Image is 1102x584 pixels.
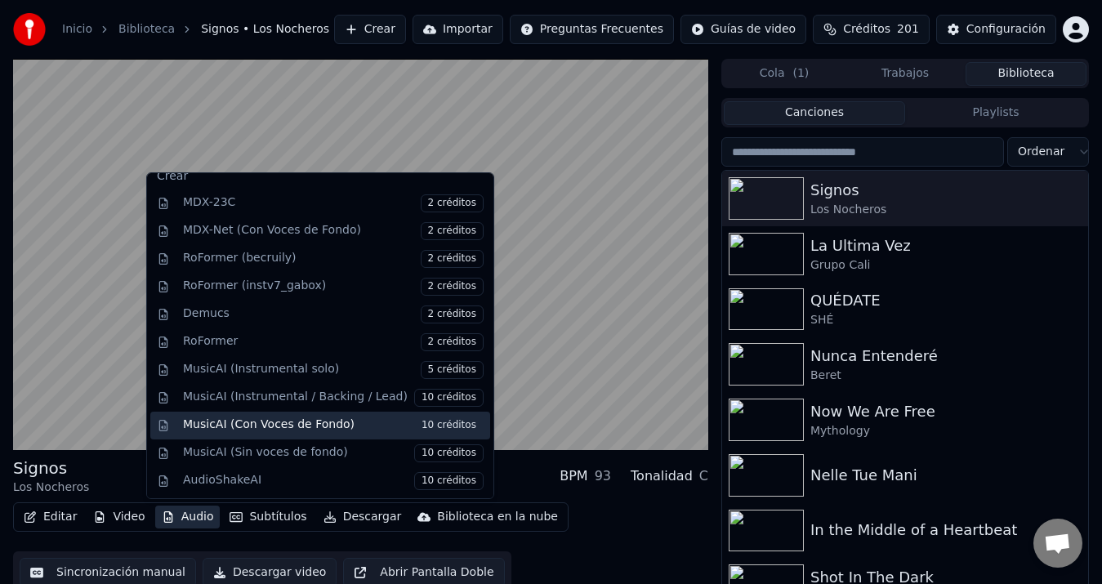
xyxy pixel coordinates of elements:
button: Descargar [317,506,408,528]
span: 2 créditos [421,333,484,351]
button: Importar [413,15,503,44]
div: Signos [810,179,1082,202]
nav: breadcrumb [62,21,329,38]
div: Los Nocheros [810,202,1082,218]
div: 93 [595,466,611,486]
span: 10 créditos [414,389,484,407]
div: RoFormer (instv7_gabox) [183,278,484,296]
span: Créditos [843,21,890,38]
span: 2 créditos [421,222,484,240]
span: 2 créditos [421,278,484,296]
div: Nunca Entenderé [810,345,1082,368]
img: youka [13,13,46,46]
div: MusicAI (Instrumental solo) [183,361,484,379]
button: Configuración [936,15,1056,44]
button: Subtítulos [223,506,313,528]
span: 201 [897,21,919,38]
span: 5 créditos [421,361,484,379]
div: MusicAI (Sin voces de fondo) [183,444,484,462]
span: 2 créditos [421,305,484,323]
span: 2 créditos [421,194,484,212]
span: 10 créditos [414,444,484,462]
a: Biblioteca [118,21,175,38]
button: Cola [724,62,845,86]
button: Playlists [905,101,1086,125]
span: 10 créditos [414,417,484,435]
span: 10 créditos [414,472,484,490]
div: C [699,466,708,486]
button: Guías de video [680,15,806,44]
div: Signos [13,457,89,479]
div: MDX-23C [183,194,484,212]
div: Demucs [183,305,484,323]
div: Los Nocheros [13,479,89,496]
div: Configuración [966,21,1046,38]
div: La Ultima Vez [810,234,1082,257]
div: Biblioteca en la nube [437,509,558,525]
div: AudioShakeAI [183,472,484,490]
button: Crear [334,15,406,44]
div: SHÉ [810,312,1082,328]
span: Ordenar [1018,144,1064,160]
span: Signos • Los Nocheros [201,21,329,38]
div: MusicAI (Con Voces de Fondo) [183,417,484,435]
div: Now We Are Free [810,400,1082,423]
div: Tonalidad [631,466,693,486]
span: ( 1 ) [792,65,809,82]
div: BPM [560,466,587,486]
div: QUÉDATE [810,289,1082,312]
button: Preguntas Frecuentes [510,15,674,44]
button: Biblioteca [966,62,1086,86]
button: Trabajos [845,62,966,86]
span: 2 créditos [421,250,484,268]
a: Chat abierto [1033,519,1082,568]
button: Créditos201 [813,15,930,44]
button: Video [87,506,151,528]
button: Editar [17,506,83,528]
div: Mythology [810,423,1082,439]
div: RoFormer [183,333,484,351]
button: Canciones [724,101,905,125]
div: Crear [157,168,484,185]
div: Beret [810,368,1082,384]
div: RoFormer (becruily) [183,250,484,268]
a: Inicio [62,21,92,38]
button: Audio [155,506,221,528]
div: Nelle Tue Mani [810,464,1082,487]
div: MusicAI (Instrumental / Backing / Lead) [183,389,484,407]
div: Grupo Cali [810,257,1082,274]
div: MDX-Net (Con Voces de Fondo) [183,222,484,240]
div: In the Middle of a Heartbeat [810,519,1082,542]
